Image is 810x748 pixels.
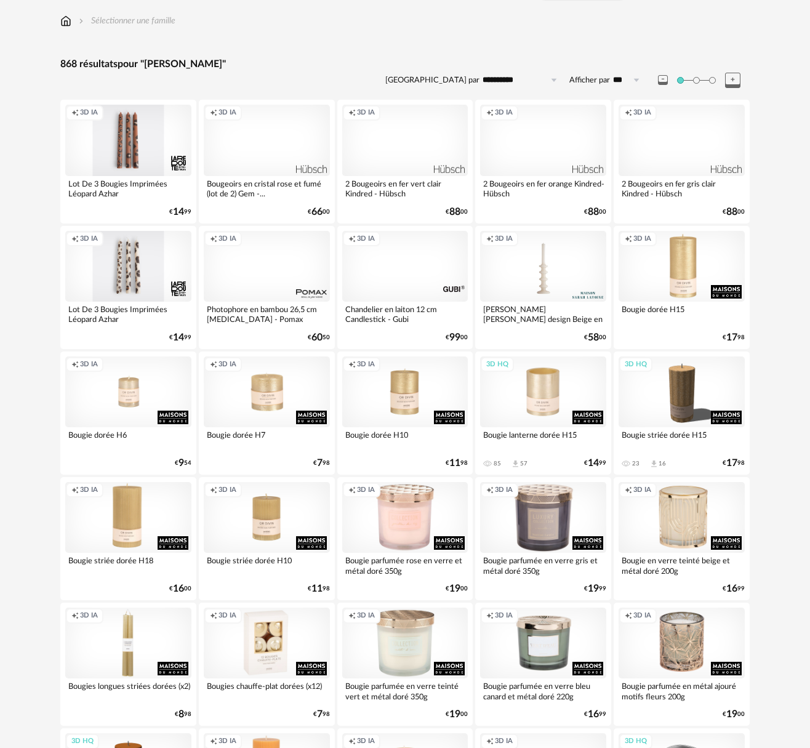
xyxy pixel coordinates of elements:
[726,459,737,467] span: 17
[619,302,745,326] div: Bougie dorée H15
[723,585,745,593] div: € 99
[71,235,79,244] span: Creation icon
[210,486,217,495] span: Creation icon
[199,100,335,223] a: Creation icon 3D IA Bougeoirs en cristal rose et fumé (lot de 2) Gem -... €6600
[475,226,611,349] a: Creation icon 3D IA [PERSON_NAME] [PERSON_NAME] design Beige en Cire. €5800
[584,459,606,467] div: € 99
[311,585,323,593] span: 11
[614,352,750,475] a: 3D HQ Bougie striée dorée H15 23 Download icon 16 €1798
[723,710,745,718] div: € 00
[65,302,191,326] div: Lot De 3 Bougies Imprimées Léopard Azhar
[219,737,236,746] span: 3D IA
[173,585,184,593] span: 16
[495,737,513,746] span: 3D IA
[65,553,191,577] div: Bougie striée dorée H18
[633,486,651,495] span: 3D IA
[357,737,375,746] span: 3D IA
[520,460,527,467] div: 57
[588,334,599,342] span: 58
[204,553,330,577] div: Bougie striée dorée H10
[317,459,323,467] span: 7
[632,460,640,467] div: 23
[481,357,514,372] div: 3D HQ
[625,108,632,118] span: Creation icon
[313,710,330,718] div: € 98
[311,334,323,342] span: 60
[726,334,737,342] span: 17
[446,208,468,216] div: € 00
[588,208,599,216] span: 88
[357,611,375,621] span: 3D IA
[348,486,356,495] span: Creation icon
[308,585,330,593] div: € 98
[60,100,196,223] a: Creation icon 3D IA Lot De 3 Bougies Imprimées Léopard Azhar €1499
[584,585,606,593] div: € 99
[625,235,632,244] span: Creation icon
[511,459,520,469] span: Download icon
[65,176,191,201] div: Lot De 3 Bougies Imprimées Léopard Azhar
[723,459,745,467] div: € 98
[118,59,226,69] span: pour "[PERSON_NAME]"
[486,611,494,621] span: Creation icon
[480,678,606,703] div: Bougie parfumée en verre bleu canard et métal doré 220g
[348,235,356,244] span: Creation icon
[726,710,737,718] span: 19
[726,585,737,593] span: 16
[65,427,191,452] div: Bougie dorée H6
[619,357,652,372] div: 3D HQ
[449,585,460,593] span: 19
[348,611,356,621] span: Creation icon
[342,427,468,452] div: Bougie dorée H10
[446,334,468,342] div: € 00
[71,360,79,369] span: Creation icon
[80,235,98,244] span: 3D IA
[486,235,494,244] span: Creation icon
[342,302,468,326] div: Chandelier en laiton 12 cm Candlestick - Gubi
[619,553,745,577] div: Bougie en verre teinté beige et métal doré 200g
[337,477,473,600] a: Creation icon 3D IA Bougie parfumée rose en verre et métal doré 350g €1900
[446,585,468,593] div: € 00
[446,710,468,718] div: € 00
[169,585,191,593] div: € 00
[199,603,335,726] a: Creation icon 3D IA Bougies chauffe-plat dorées (x12) €798
[219,611,236,621] span: 3D IA
[60,477,196,600] a: Creation icon 3D IA Bougie striée dorée H18 €1600
[619,427,745,452] div: Bougie striée dorée H15
[480,553,606,577] div: Bougie parfumée en verre gris et métal doré 350g
[204,427,330,452] div: Bougie dorée H7
[199,352,335,475] a: Creation icon 3D IA Bougie dorée H7 €798
[71,486,79,495] span: Creation icon
[619,678,745,703] div: Bougie parfumée en métal ajouré motifs fleurs 200g
[80,108,98,118] span: 3D IA
[480,427,606,452] div: Bougie lanterne dorée H15
[219,108,236,118] span: 3D IA
[449,459,460,467] span: 11
[348,737,356,746] span: Creation icon
[486,108,494,118] span: Creation icon
[342,678,468,703] div: Bougie parfumée en verre teinté vert et métal doré 350g
[625,611,632,621] span: Creation icon
[588,459,599,467] span: 14
[357,360,375,369] span: 3D IA
[219,235,236,244] span: 3D IA
[723,208,745,216] div: € 00
[71,108,79,118] span: Creation icon
[614,603,750,726] a: Creation icon 3D IA Bougie parfumée en métal ajouré motifs fleurs 200g €1900
[308,208,330,216] div: € 00
[584,334,606,342] div: € 00
[649,459,659,469] span: Download icon
[210,737,217,746] span: Creation icon
[449,208,460,216] span: 88
[342,176,468,201] div: 2 Bougeoirs en fer vert clair Kindred - Hübsch
[175,710,191,718] div: € 98
[337,226,473,349] a: Creation icon 3D IA Chandelier en laiton 12 cm Candlestick - Gubi €9900
[178,459,184,467] span: 9
[480,302,606,326] div: [PERSON_NAME] [PERSON_NAME] design Beige en Cire.
[495,486,513,495] span: 3D IA
[210,108,217,118] span: Creation icon
[219,486,236,495] span: 3D IA
[60,603,196,726] a: Creation icon 3D IA Bougies longues striées dorées (x2) €898
[633,108,651,118] span: 3D IA
[446,459,468,467] div: € 98
[723,334,745,342] div: € 98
